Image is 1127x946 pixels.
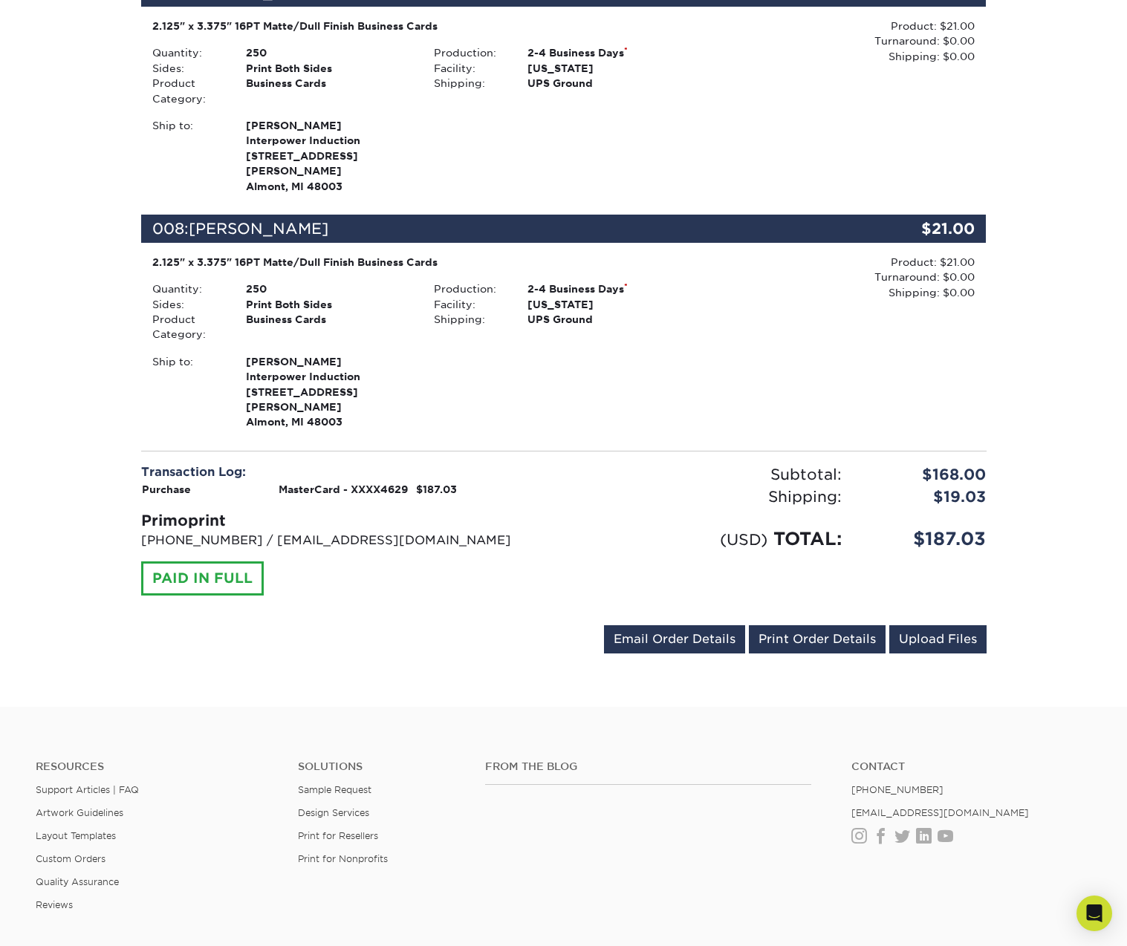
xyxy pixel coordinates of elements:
[853,526,998,552] div: $187.03
[235,76,423,106] div: Business Cards
[704,255,975,300] div: Product: $21.00 Turnaround: $0.00 Shipping: $0.00
[851,784,944,795] a: [PHONE_NUMBER]
[423,61,516,76] div: Facility:
[853,463,998,486] div: $168.00
[889,625,987,653] a: Upload Files
[279,483,408,495] strong: MasterCard - XXXX4629
[298,760,463,773] h4: Solutions
[36,853,105,864] a: Custom Orders
[36,760,276,773] h4: Resources
[246,385,412,415] span: [STREET_ADDRESS][PERSON_NAME]
[189,220,328,238] span: [PERSON_NAME]
[235,312,423,342] div: Business Cards
[36,876,119,887] a: Quality Assurance
[142,483,191,495] strong: Purchase
[246,118,412,133] span: [PERSON_NAME]
[36,899,73,910] a: Reviews
[516,45,704,60] div: 2-4 Business Days
[423,45,516,60] div: Production:
[564,463,853,486] div: Subtotal:
[235,45,423,60] div: 250
[564,486,853,508] div: Shipping:
[36,784,139,795] a: Support Articles | FAQ
[246,354,412,428] strong: Almont, MI 48003
[298,830,378,841] a: Print for Resellers
[298,784,371,795] a: Sample Request
[423,281,516,296] div: Production:
[246,149,412,179] span: [STREET_ADDRESS][PERSON_NAME]
[141,561,264,596] div: PAID IN FULL
[604,625,745,653] a: Email Order Details
[141,76,235,106] div: Product Category:
[141,281,235,296] div: Quantity:
[141,61,235,76] div: Sides:
[704,19,975,64] div: Product: $21.00 Turnaround: $0.00 Shipping: $0.00
[416,483,457,495] strong: $187.03
[516,312,704,327] div: UPS Ground
[141,509,553,532] div: Primoprint
[141,297,235,312] div: Sides:
[749,625,886,653] a: Print Order Details
[516,61,704,76] div: [US_STATE]
[851,760,1091,773] a: Contact
[485,760,812,773] h4: From the Blog
[246,133,412,148] span: Interpower Induction
[516,76,704,91] div: UPS Ground
[423,76,516,91] div: Shipping:
[851,807,1029,818] a: [EMAIL_ADDRESS][DOMAIN_NAME]
[36,807,123,818] a: Artwork Guidelines
[516,281,704,296] div: 2-4 Business Days
[246,369,412,384] span: Interpower Induction
[235,61,423,76] div: Print Both Sides
[773,528,842,549] span: TOTAL:
[423,312,516,327] div: Shipping:
[1076,896,1112,931] div: Open Intercom Messenger
[141,215,845,243] div: 008:
[246,354,412,369] span: [PERSON_NAME]
[298,807,369,818] a: Design Services
[141,312,235,342] div: Product Category:
[141,463,553,481] div: Transaction Log:
[141,118,235,194] div: Ship to:
[141,532,553,549] p: [PHONE_NUMBER] / [EMAIL_ADDRESS][DOMAIN_NAME]
[36,830,116,841] a: Layout Templates
[141,354,235,430] div: Ship to:
[720,530,767,549] small: (USD)
[141,45,235,60] div: Quantity:
[152,255,694,270] div: 2.125" x 3.375" 16PT Matte/Dull Finish Business Cards
[516,297,704,312] div: [US_STATE]
[246,118,412,192] strong: Almont, MI 48003
[423,297,516,312] div: Facility:
[235,281,423,296] div: 250
[853,486,998,508] div: $19.03
[152,19,694,33] div: 2.125" x 3.375" 16PT Matte/Dull Finish Business Cards
[235,297,423,312] div: Print Both Sides
[298,853,388,864] a: Print for Nonprofits
[845,215,987,243] div: $21.00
